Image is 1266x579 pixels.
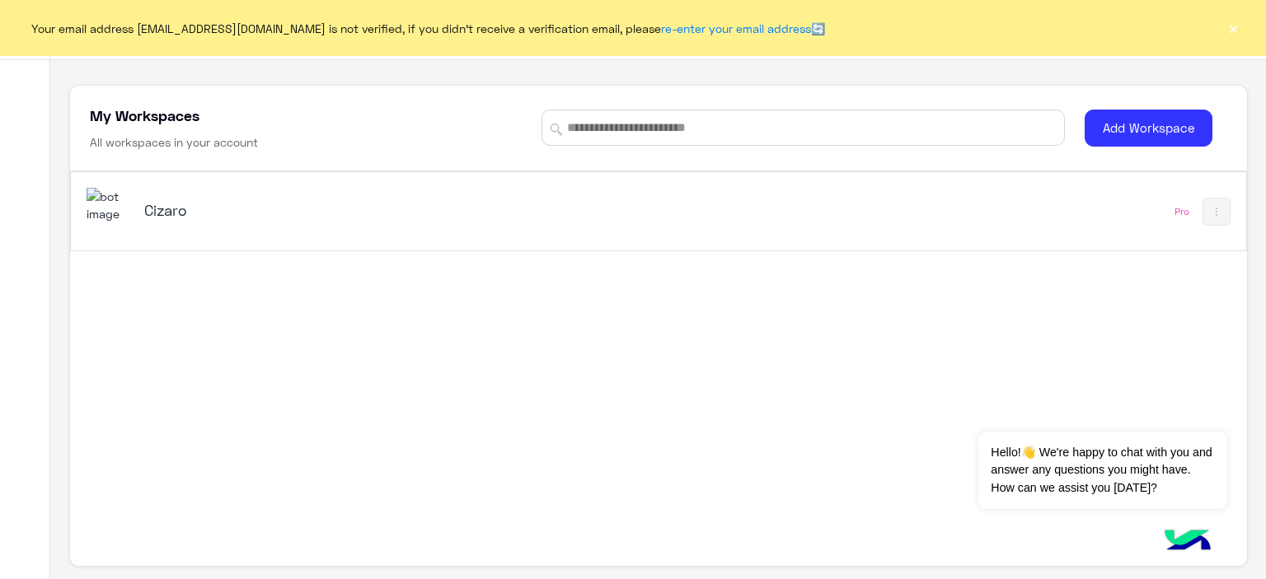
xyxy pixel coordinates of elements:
[87,188,131,223] img: 919860931428189
[1159,513,1217,571] img: hulul-logo.png
[144,200,556,220] h5: Cizaro
[1225,20,1241,36] button: ×
[90,134,258,151] h6: All workspaces in your account
[31,20,825,37] span: Your email address [EMAIL_ADDRESS][DOMAIN_NAME] is not verified, if you didn't receive a verifica...
[90,105,199,125] h5: My Workspaces
[978,432,1226,509] span: Hello!👋 We're happy to chat with you and answer any questions you might have. How can we assist y...
[661,21,811,35] a: re-enter your email address
[1175,205,1189,218] div: Pro
[1085,110,1212,147] button: Add Workspace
